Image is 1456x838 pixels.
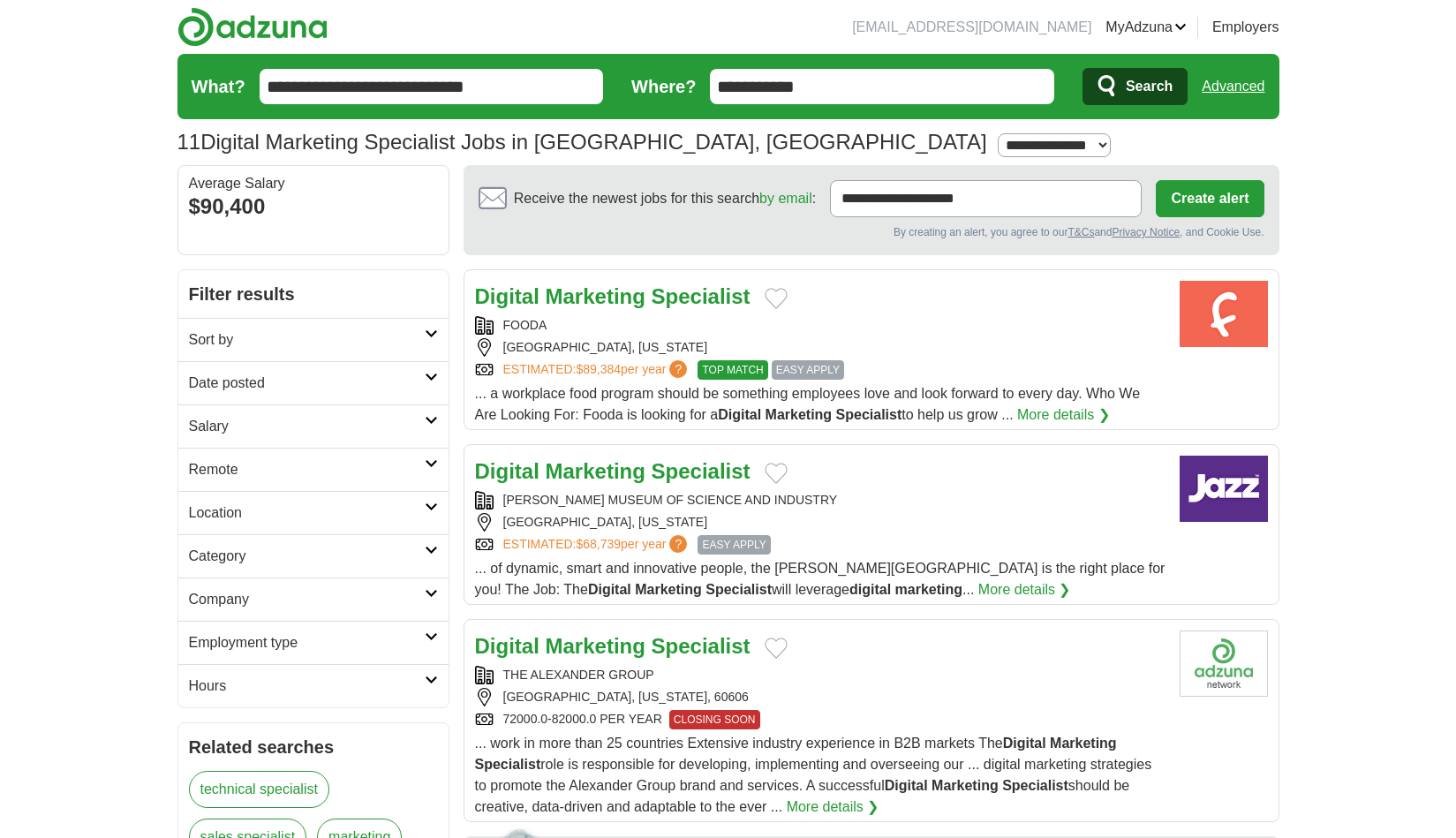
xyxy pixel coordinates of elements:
[765,463,788,484] button: Add to favorite jobs
[1126,69,1173,104] span: Search
[475,736,1152,814] span: ... work in more than 25 countries Extensive industry experience in B2B markets The role is respo...
[698,535,770,555] span: EASY APPLY
[189,546,425,567] h2: Category
[189,177,438,191] div: Average Salary
[178,534,449,578] a: Category
[475,666,1166,684] div: THE ALEXANDER GROUP
[1180,281,1268,347] img: Fooda logo
[885,778,928,793] strong: Digital
[189,191,438,223] div: $90,400
[669,360,687,378] span: ?
[1050,736,1117,751] strong: Marketing
[1067,226,1094,238] a: T&Cs
[475,634,751,658] a: Digital Marketing Specialist
[189,771,329,808] a: technical specialist
[765,288,788,309] button: Add to favorite jobs
[503,360,691,380] a: ESTIMATED:$89,384per year?
[765,638,788,659] button: Add to favorite jobs
[1003,736,1046,751] strong: Digital
[503,318,547,332] a: FOODA
[787,796,879,818] a: More details ❯
[178,664,449,707] a: Hours
[576,537,621,551] span: $68,739
[895,582,962,597] strong: marketing
[475,513,1166,532] div: [GEOGRAPHIC_DATA], [US_STATE]
[189,502,425,524] h2: Location
[698,360,767,380] span: TOP MATCH
[475,459,751,483] a: Digital Marketing Specialist
[1212,17,1279,38] a: Employers
[849,582,891,597] strong: digital
[635,582,702,597] strong: Marketing
[178,270,449,318] h2: Filter results
[178,491,449,534] a: Location
[475,459,539,483] strong: Digital
[177,130,987,154] h1: Digital Marketing Specialist Jobs in [GEOGRAPHIC_DATA], [GEOGRAPHIC_DATA]
[189,632,425,653] h2: Employment type
[178,404,449,448] a: Salary
[178,318,449,361] a: Sort by
[189,734,438,760] h2: Related searches
[546,459,645,483] strong: Marketing
[631,73,696,100] label: Where?
[759,191,812,206] a: by email
[178,621,449,664] a: Employment type
[852,17,1091,38] li: [EMAIL_ADDRESS][DOMAIN_NAME]
[588,582,631,597] strong: Digital
[1112,226,1180,238] a: Privacy Notice
[475,284,539,308] strong: Digital
[475,688,1166,706] div: [GEOGRAPHIC_DATA], [US_STATE], 60606
[718,407,761,422] strong: Digital
[546,284,645,308] strong: Marketing
[669,710,760,729] span: CLOSING SOON
[576,362,621,376] span: $89,384
[189,589,425,610] h2: Company
[192,73,245,100] label: What?
[189,676,425,697] h2: Hours
[1017,404,1110,426] a: More details ❯
[932,778,999,793] strong: Marketing
[177,126,201,158] span: 11
[1156,180,1264,217] button: Create alert
[189,329,425,351] h2: Sort by
[475,338,1166,357] div: [GEOGRAPHIC_DATA], [US_STATE]
[652,634,751,658] strong: Specialist
[189,459,425,480] h2: Remote
[475,634,539,658] strong: Digital
[514,188,816,209] span: Receive the newest jobs for this search :
[1002,778,1068,793] strong: Specialist
[475,284,751,308] a: Digital Marketing Specialist
[652,284,751,308] strong: Specialist
[189,373,425,394] h2: Date posted
[177,7,328,47] img: Adzuna logo
[1180,456,1268,522] img: Company logo
[178,448,449,491] a: Remote
[475,491,1166,510] div: [PERSON_NAME] MUSEUM OF SCIENCE AND INDUSTRY
[978,579,1071,600] a: More details ❯
[652,459,751,483] strong: Specialist
[705,582,772,597] strong: Specialist
[475,757,541,772] strong: Specialist
[669,535,687,553] span: ?
[475,561,1166,597] span: ... of dynamic, smart and innovative people, the [PERSON_NAME][GEOGRAPHIC_DATA] is the right plac...
[546,634,645,658] strong: Marketing
[475,710,1166,729] div: 72000.0-82000.0 PER YEAR
[1083,68,1188,105] button: Search
[772,360,844,380] span: EASY APPLY
[178,578,449,621] a: Company
[1105,17,1187,38] a: MyAdzuna
[766,407,833,422] strong: Marketing
[1202,69,1264,104] a: Advanced
[189,416,425,437] h2: Salary
[475,386,1141,422] span: ... a workplace food program should be something employees love and look forward to every day. Wh...
[1180,630,1268,697] img: Company logo
[479,224,1264,240] div: By creating an alert, you agree to our and , and Cookie Use.
[503,535,691,555] a: ESTIMATED:$68,739per year?
[178,361,449,404] a: Date posted
[836,407,902,422] strong: Specialist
